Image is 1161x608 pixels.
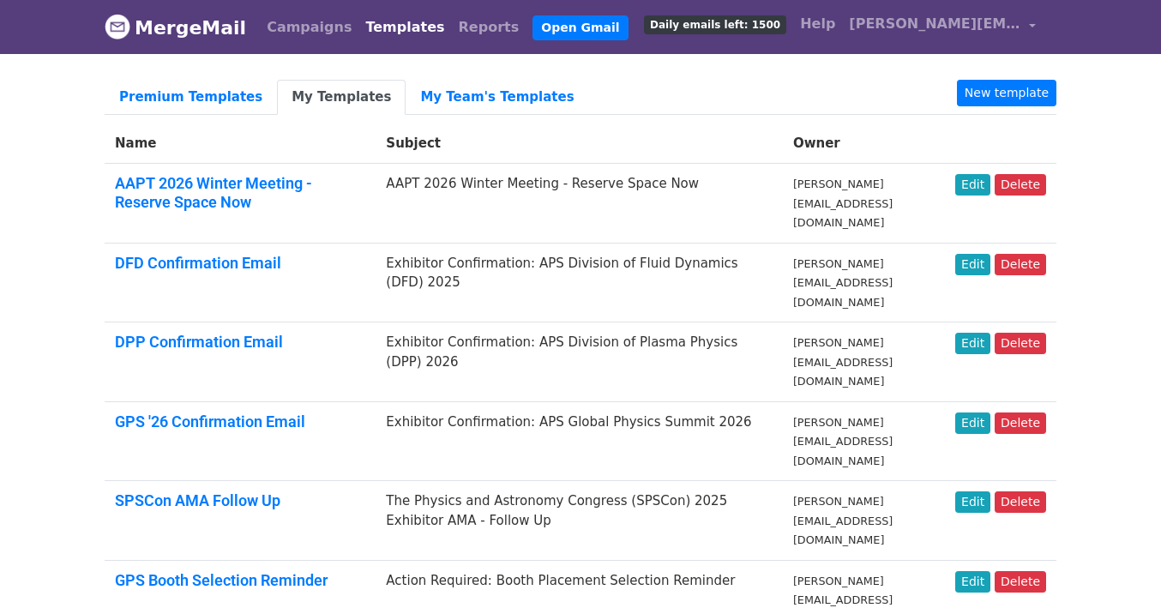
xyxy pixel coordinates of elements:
[376,164,783,244] td: AAPT 2026 Winter Meeting - Reserve Space Now
[105,14,130,39] img: MergeMail logo
[995,571,1046,593] a: Delete
[452,10,526,45] a: Reports
[105,123,376,164] th: Name
[376,401,783,481] td: Exhibitor Confirmation: APS Global Physics Summit 2026
[995,254,1046,275] a: Delete
[644,15,786,34] span: Daily emails left: 1500
[376,123,783,164] th: Subject
[532,15,628,40] a: Open Gmail
[376,322,783,402] td: Exhibitor Confirmation: APS Division of Plasma Physics (DPP) 2026
[842,7,1043,47] a: [PERSON_NAME][EMAIL_ADDRESS][DOMAIN_NAME]
[793,336,893,388] small: [PERSON_NAME][EMAIL_ADDRESS][DOMAIN_NAME]
[995,491,1046,513] a: Delete
[793,416,893,467] small: [PERSON_NAME][EMAIL_ADDRESS][DOMAIN_NAME]
[376,243,783,322] td: Exhibitor Confirmation: APS Division of Fluid Dynamics (DFD) 2025
[105,80,277,115] a: Premium Templates
[793,7,842,41] a: Help
[358,10,451,45] a: Templates
[105,9,246,45] a: MergeMail
[260,10,358,45] a: Campaigns
[277,80,406,115] a: My Templates
[115,412,305,430] a: GPS '26 Confirmation Email
[793,495,893,546] small: [PERSON_NAME][EMAIL_ADDRESS][DOMAIN_NAME]
[995,333,1046,354] a: Delete
[783,123,945,164] th: Owner
[115,333,283,351] a: DPP Confirmation Email
[955,333,990,354] a: Edit
[637,7,793,41] a: Daily emails left: 1500
[115,571,328,589] a: GPS Booth Selection Reminder
[955,412,990,434] a: Edit
[955,174,990,196] a: Edit
[955,254,990,275] a: Edit
[376,481,783,561] td: The Physics and Astronomy Congress (SPSCon) 2025 Exhibitor AMA - Follow Up
[957,80,1056,106] a: New template
[115,491,280,509] a: SPSCon AMA Follow Up
[995,174,1046,196] a: Delete
[955,571,990,593] a: Edit
[793,178,893,229] small: [PERSON_NAME][EMAIL_ADDRESS][DOMAIN_NAME]
[955,491,990,513] a: Edit
[849,14,1020,34] span: [PERSON_NAME][EMAIL_ADDRESS][DOMAIN_NAME]
[115,174,312,211] a: AAPT 2026 Winter Meeting - Reserve Space Now
[793,257,893,309] small: [PERSON_NAME][EMAIL_ADDRESS][DOMAIN_NAME]
[995,412,1046,434] a: Delete
[115,254,281,272] a: DFD Confirmation Email
[406,80,588,115] a: My Team's Templates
